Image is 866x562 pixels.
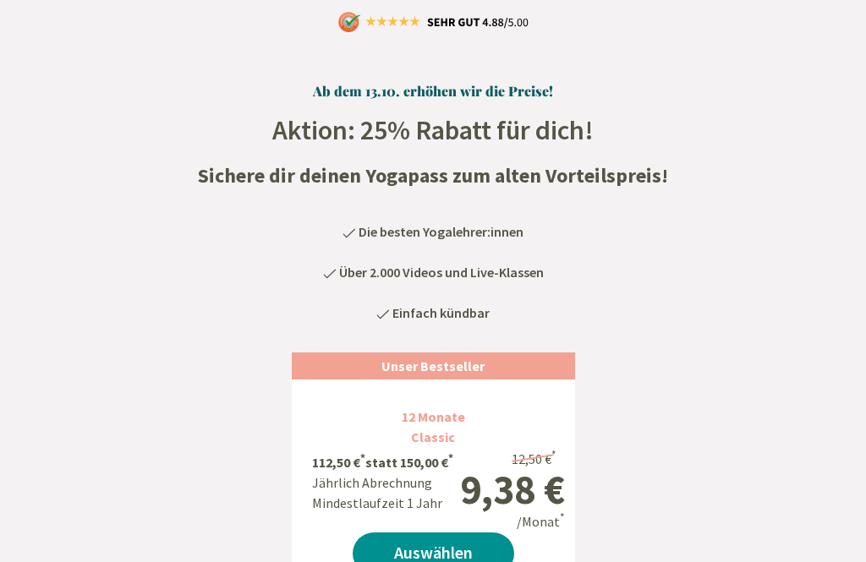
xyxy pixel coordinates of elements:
span: Über 2.000 Videos und Live-Klassen [339,264,544,281]
span: Die besten Yogalehrer:innen [359,223,523,240]
li: 112,50 € statt 150,00 € [312,450,453,472]
div: 9,38 € [460,469,565,510]
span: Unser Bestseller [381,357,485,374]
h2: Aktion: 25% Rabatt für dich! [141,113,725,147]
h3: Classic [411,427,455,447]
h2: 12 Monate [361,406,506,427]
li: Mindestlaufzeit 1 Jahr [312,493,453,513]
strong: Sichere dir deinen Yogapass zum alten Vorteilspreis! [198,162,668,188]
span: 12,50 € [512,450,556,467]
h1: Ab dem 13.10. erhöhen wir die Preise! [141,83,725,100]
span: Einfach kündbar [392,304,490,321]
div: /Monat [460,447,565,532]
li: Jährlich Abrechnung [312,472,453,493]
